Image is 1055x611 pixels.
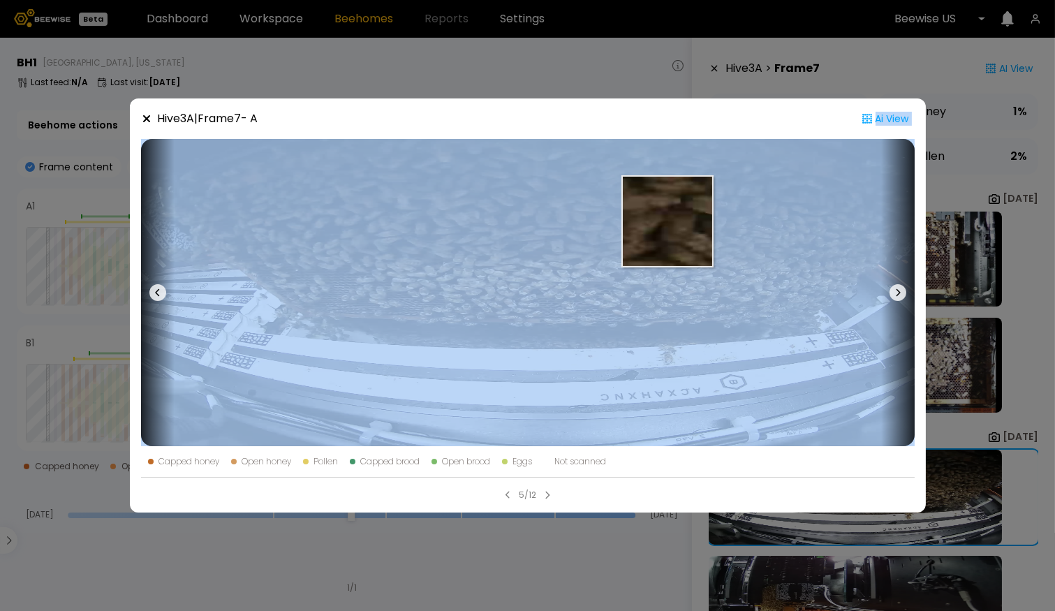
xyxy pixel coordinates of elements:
span: - A [242,110,258,126]
div: Not scanned [555,457,607,466]
div: Pollen [314,457,339,466]
img: 20250729_154450_-0700-a-1740-front-41113-XXXXobw7.jpg [141,139,915,446]
div: Capped honey [159,457,220,466]
div: Capped brood [361,457,420,466]
div: Ai View [856,110,915,128]
div: 5/12 [519,489,536,501]
div: Open brood [443,457,491,466]
div: Open honey [242,457,292,466]
div: Hive 3 A | [158,110,258,127]
strong: Frame 7 [198,110,242,126]
div: Eggs [513,457,533,466]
